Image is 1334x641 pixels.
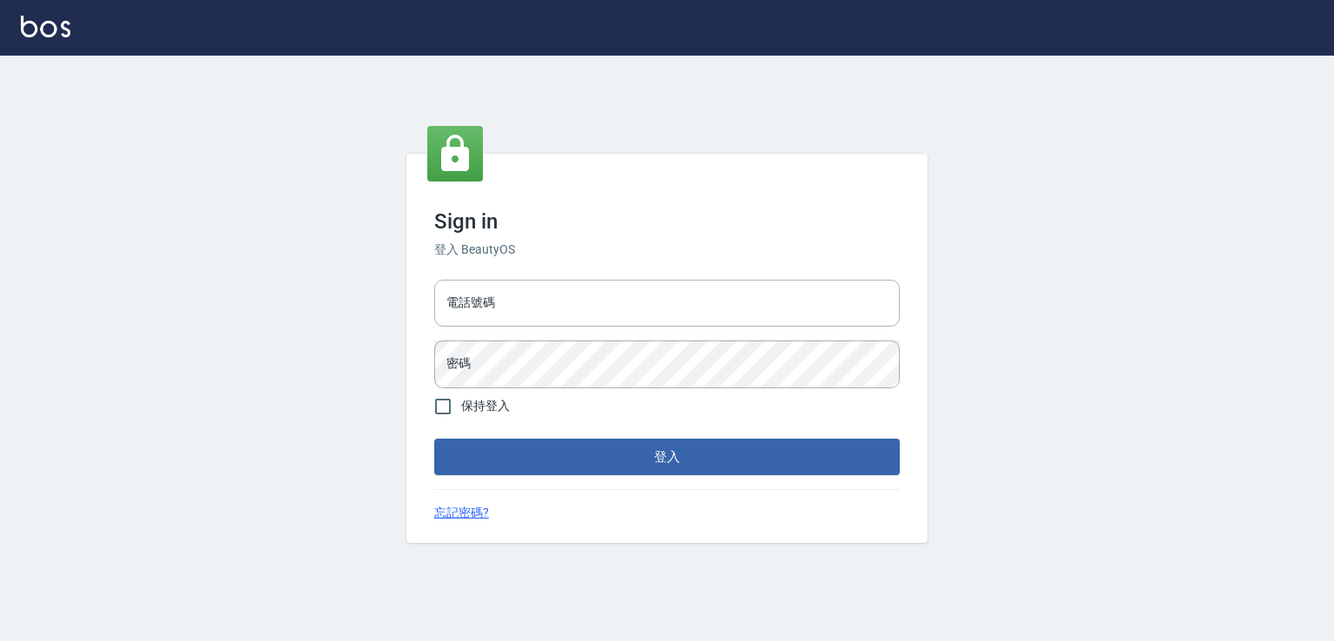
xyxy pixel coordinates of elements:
[434,209,900,234] h3: Sign in
[434,241,900,259] h6: 登入 BeautyOS
[434,504,489,522] a: 忘記密碼?
[21,16,70,37] img: Logo
[461,397,510,415] span: 保持登入
[434,439,900,475] button: 登入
